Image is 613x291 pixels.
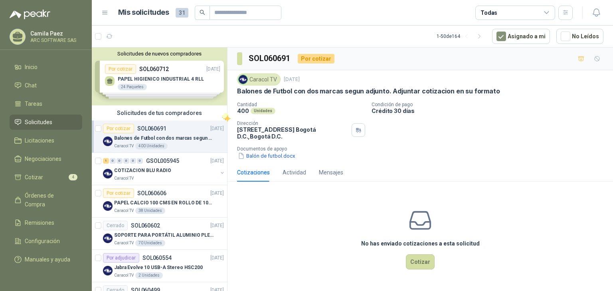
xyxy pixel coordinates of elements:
a: 1 0 0 0 0 0 GSOL005945[DATE] Company LogoCOTIZACION BLU RADIOCaracol TV [103,156,225,182]
span: Remisiones [25,218,54,227]
a: Solicitudes [10,115,82,130]
div: Todas [481,8,497,17]
p: [DATE] [210,222,224,230]
p: [DATE] [210,157,224,165]
p: Caracol TV [114,175,134,182]
p: GSOL005945 [146,158,179,164]
a: CerradoSOL060602[DATE] Company LogoSOPORTE PARA PORTÁTIL ALUMINIO PLEGABLE VTACaracol TV70 Unidades [92,218,227,250]
span: Tareas [25,99,42,108]
button: Balón de futbol.docx [237,152,296,160]
p: Jabra Evolve 10 USB-A Stereo HSC200 [114,264,203,271]
a: Órdenes de Compra [10,188,82,212]
p: PAPEL CALCIO 100 CMS EN ROLLO DE 100 GR [114,199,214,207]
p: SOL060606 [137,190,166,196]
p: Cantidad [237,102,365,107]
p: 400 [237,107,249,114]
p: Caracol TV [114,240,134,246]
p: COTIZACION BLU RADIO [114,167,171,174]
div: Cerrado [103,221,128,230]
p: [DATE] [210,190,224,197]
img: Company Logo [103,137,113,146]
a: Chat [10,78,82,93]
p: [STREET_ADDRESS] Bogotá D.C. , Bogotá D.C. [237,126,348,140]
p: Balones de Futbol con dos marcas segun adjunto. Adjuntar cotizacion en su formato [114,135,214,142]
a: Negociaciones [10,151,82,166]
img: Company Logo [103,201,113,211]
div: 0 [117,158,123,164]
span: Cotizar [25,173,43,182]
div: 0 [123,158,129,164]
div: 0 [130,158,136,164]
span: Inicio [25,63,38,71]
img: Company Logo [103,266,113,275]
div: Solicitudes de nuevos compradoresPor cotizarSOL060712[DATE] PAPEL HIGIENICO INDUSTRIAL 4 RLL24 Pa... [92,48,227,105]
span: 31 [176,8,188,18]
div: 0 [110,158,116,164]
p: SOL060602 [131,223,160,228]
a: Por adjudicarSOL060554[DATE] Company LogoJabra Evolve 10 USB-A Stereo HSC200Caracol TV2 Unidades [92,250,227,282]
p: Balones de Futbol con dos marcas segun adjunto. Adjuntar cotizacion en su formato [237,87,500,95]
div: Mensajes [319,168,343,177]
p: Condición de pago [372,102,610,107]
a: Configuración [10,234,82,249]
img: Company Logo [103,234,113,243]
button: Cotizar [406,254,435,269]
span: Solicitudes [25,118,52,127]
p: SOL060554 [142,255,172,261]
img: Company Logo [103,169,113,178]
img: Logo peakr [10,10,50,19]
h3: No has enviado cotizaciones a esta solicitud [361,239,480,248]
p: [DATE] [210,254,224,262]
div: Por cotizar [298,54,334,63]
p: [DATE] [210,125,224,133]
div: 1 [103,158,109,164]
p: Caracol TV [114,208,134,214]
h1: Mis solicitudes [118,7,169,18]
div: Por cotizar [103,124,134,133]
h3: SOL060691 [249,52,291,65]
div: 70 Unidades [135,240,165,246]
p: Caracol TV [114,272,134,279]
span: 4 [69,174,77,180]
a: Por cotizarSOL060691[DATE] Company LogoBalones de Futbol con dos marcas segun adjunto. Adjuntar c... [92,121,227,153]
div: 38 Unidades [135,208,165,214]
div: 2 Unidades [135,272,163,279]
span: Negociaciones [25,154,61,163]
p: Dirección [237,121,348,126]
span: search [200,10,205,15]
p: SOL060691 [137,126,166,131]
div: Unidades [251,108,275,114]
button: Solicitudes de nuevos compradores [95,51,224,57]
p: ARC SOFTWARE SAS [30,38,80,43]
p: [DATE] [284,76,300,83]
div: 0 [137,158,143,164]
span: Chat [25,81,37,90]
a: Remisiones [10,215,82,230]
div: Por cotizar [103,188,134,198]
p: Camila Paez [30,31,80,36]
div: Por adjudicar [103,253,139,263]
div: Caracol TV [237,73,281,85]
button: Asignado a mi [492,29,550,44]
a: Licitaciones [10,133,82,148]
div: 400 Unidades [135,143,168,149]
a: Inicio [10,59,82,75]
div: Actividad [283,168,306,177]
a: Por cotizarSOL060606[DATE] Company LogoPAPEL CALCIO 100 CMS EN ROLLO DE 100 GRCaracol TV38 Unidades [92,185,227,218]
div: Cotizaciones [237,168,270,177]
a: Tareas [10,96,82,111]
p: Caracol TV [114,143,134,149]
button: No Leídos [556,29,603,44]
p: SOPORTE PARA PORTÁTIL ALUMINIO PLEGABLE VTA [114,232,214,239]
div: 1 - 50 de 164 [437,30,486,43]
span: Manuales y ayuda [25,255,70,264]
div: Solicitudes de tus compradores [92,105,227,121]
a: Cotizar4 [10,170,82,185]
img: Company Logo [239,75,247,84]
span: Órdenes de Compra [25,191,75,209]
span: Licitaciones [25,136,54,145]
p: Crédito 30 días [372,107,610,114]
a: Manuales y ayuda [10,252,82,267]
span: Configuración [25,237,60,245]
p: Documentos de apoyo [237,146,610,152]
